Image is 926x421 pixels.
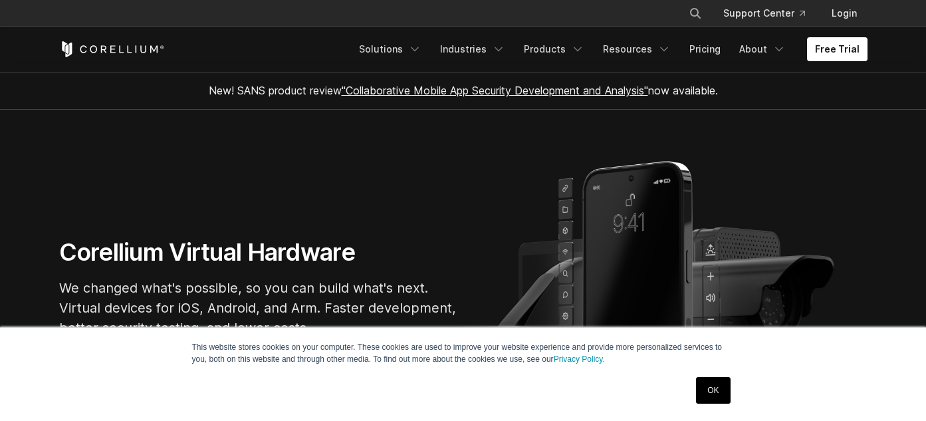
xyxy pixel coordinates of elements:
a: Corellium Home [59,41,165,57]
a: About [731,37,794,61]
p: We changed what's possible, so you can build what's next. Virtual devices for iOS, Android, and A... [59,278,458,338]
div: Navigation Menu [673,1,868,25]
p: This website stores cookies on your computer. These cookies are used to improve your website expe... [192,341,735,365]
div: Navigation Menu [351,37,868,61]
a: Pricing [681,37,729,61]
a: Support Center [713,1,816,25]
h1: Corellium Virtual Hardware [59,237,458,267]
a: Industries [432,37,513,61]
a: "Collaborative Mobile App Security Development and Analysis" [342,84,648,97]
button: Search [683,1,707,25]
a: Resources [595,37,679,61]
a: Login [821,1,868,25]
span: New! SANS product review now available. [209,84,718,97]
a: OK [696,377,730,404]
a: Products [516,37,592,61]
a: Privacy Policy. [554,354,605,364]
a: Free Trial [807,37,868,61]
a: Solutions [351,37,429,61]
